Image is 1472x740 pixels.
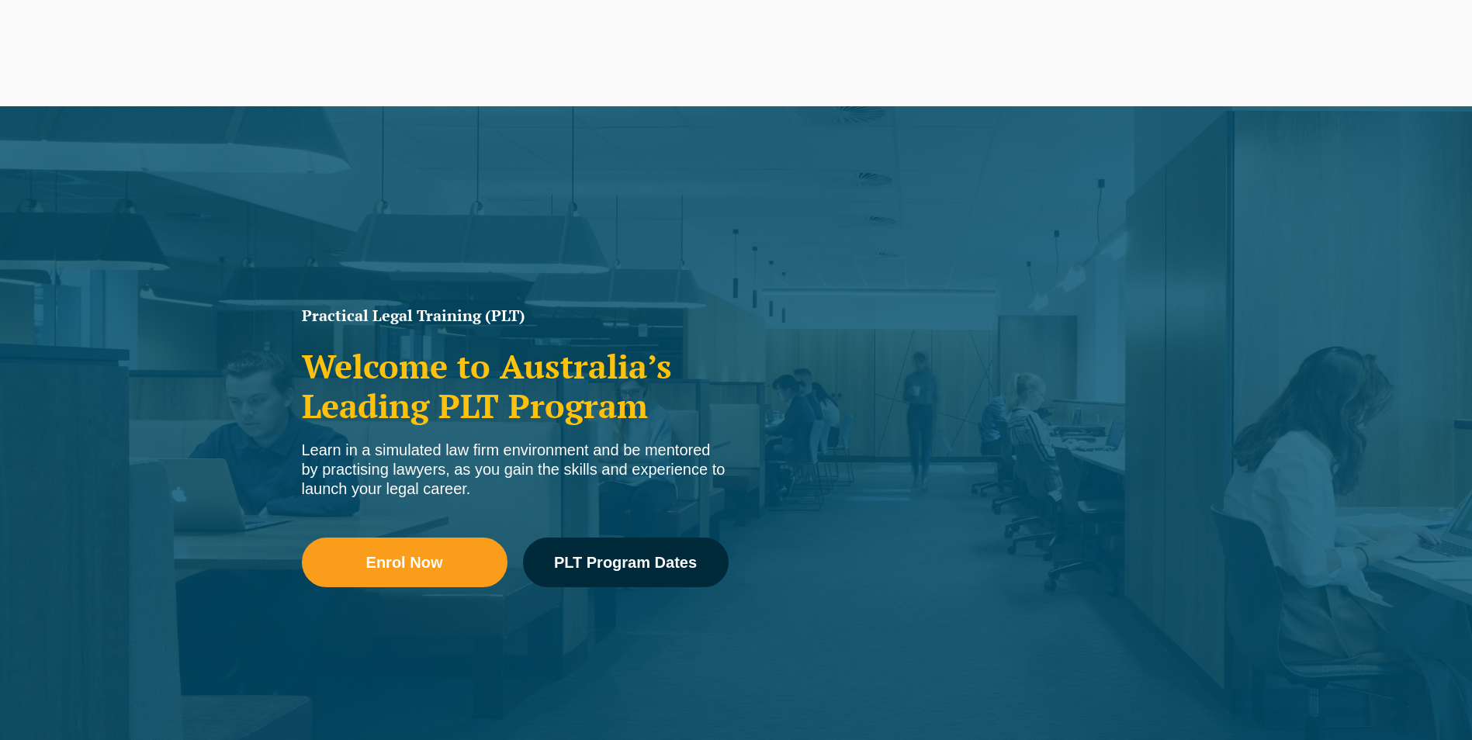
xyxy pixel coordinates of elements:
[554,555,697,570] span: PLT Program Dates
[523,538,729,587] a: PLT Program Dates
[302,347,729,425] h2: Welcome to Australia’s Leading PLT Program
[302,538,507,587] a: Enrol Now
[302,441,729,499] div: Learn in a simulated law firm environment and be mentored by practising lawyers, as you gain the ...
[302,308,729,323] h1: Practical Legal Training (PLT)
[366,555,443,570] span: Enrol Now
